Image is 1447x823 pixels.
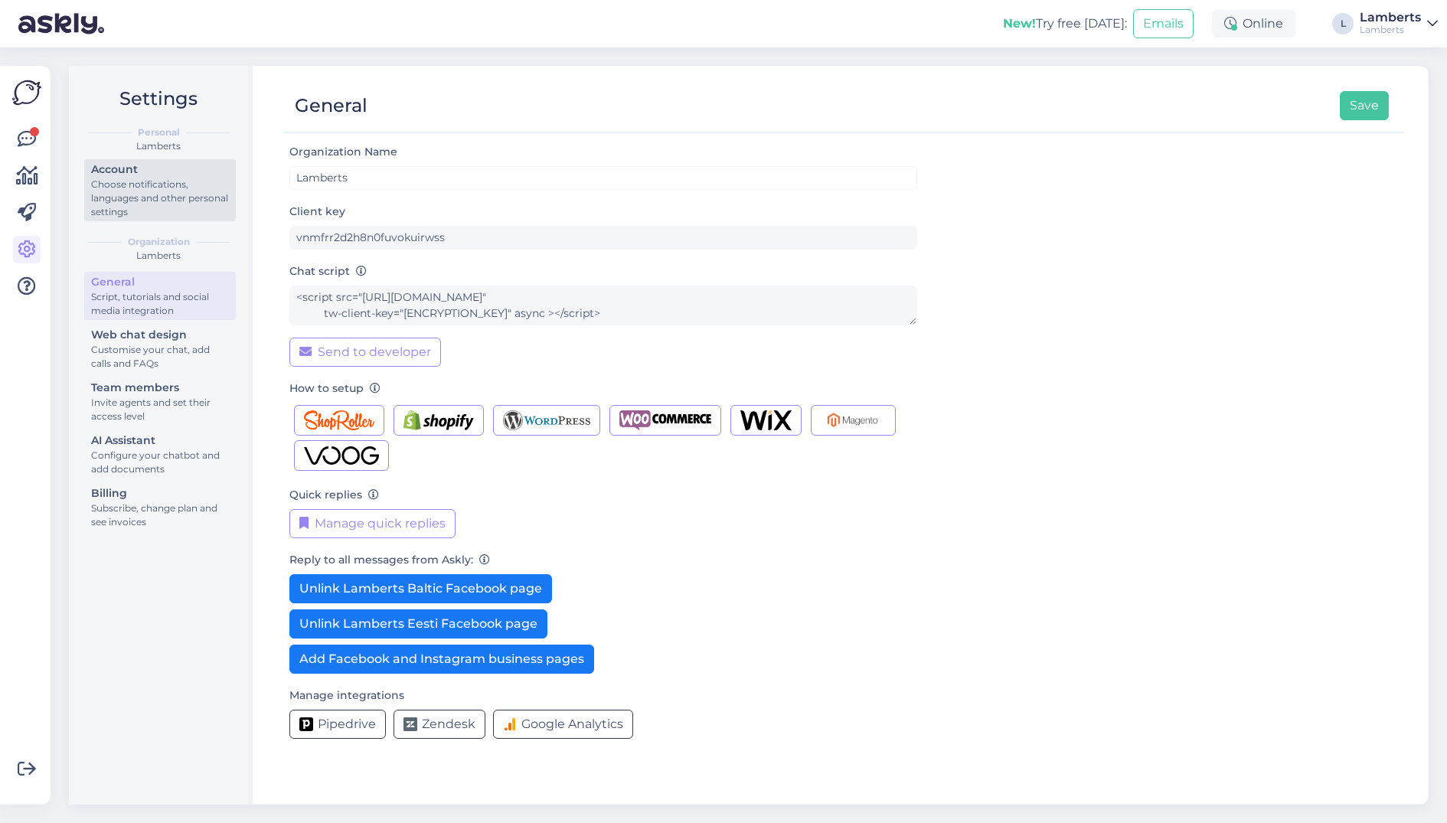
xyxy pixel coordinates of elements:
[91,396,229,423] div: Invite agents and set their access level
[138,126,180,139] b: Personal
[289,509,456,538] button: Manage quick replies
[91,178,229,219] div: Choose notifications, languages and other personal settings
[403,410,474,430] img: Shopify
[128,235,190,249] b: Organization
[403,717,417,731] img: Zendesk
[84,272,236,320] a: GeneralScript, tutorials and social media integration
[619,410,711,430] img: Woocommerce
[84,483,236,531] a: BillingSubscribe, change plan and see invoices
[91,290,229,318] div: Script, tutorials and social media integration
[91,449,229,476] div: Configure your chatbot and add documents
[91,485,229,501] div: Billing
[740,410,792,430] img: Wix
[289,552,490,568] label: Reply to all messages from Askly:
[289,487,379,503] label: Quick replies
[422,715,475,733] span: Zendesk
[289,609,547,638] button: Unlink Lamberts Eesti Facebook page
[91,327,229,343] div: Web chat design
[821,410,886,430] img: Magento
[289,687,404,704] label: Manage integrations
[289,380,381,397] label: How to setup
[289,166,917,190] input: ABC Corporation
[1003,15,1127,33] div: Try free [DATE]:
[394,710,485,739] button: Zendesk
[289,286,917,325] textarea: <script src="[URL][DOMAIN_NAME]" tw-client-key="[ENCRYPTION_KEY]" async ></script>
[91,343,229,371] div: Customise your chat, add calls and FAQs
[12,78,41,107] img: Askly Logo
[1133,9,1194,38] button: Emails
[91,433,229,449] div: AI Assistant
[289,263,367,279] label: Chat script
[295,91,367,120] div: General
[1360,11,1421,24] div: Lamberts
[289,204,345,220] label: Client key
[503,717,517,731] img: Google Analytics
[84,159,236,221] a: AccountChoose notifications, languages and other personal settings
[318,715,376,733] span: Pipedrive
[304,446,379,465] img: Voog
[521,715,623,733] span: Google Analytics
[91,274,229,290] div: General
[1212,10,1295,38] div: Online
[81,139,236,153] div: Lamberts
[91,162,229,178] div: Account
[304,410,374,430] img: Shoproller
[81,249,236,263] div: Lamberts
[493,710,633,739] button: Google Analytics
[91,380,229,396] div: Team members
[84,377,236,426] a: Team membersInvite agents and set their access level
[503,410,591,430] img: Wordpress
[289,574,552,603] button: Unlink Lamberts Baltic Facebook page
[1003,16,1036,31] b: New!
[1360,11,1438,36] a: LambertsLamberts
[84,325,236,373] a: Web chat designCustomise your chat, add calls and FAQs
[1360,24,1421,36] div: Lamberts
[91,501,229,529] div: Subscribe, change plan and see invoices
[299,717,313,731] img: Pipedrive
[289,144,403,160] label: Organization Name
[81,84,236,113] h2: Settings
[289,645,594,674] button: Add Facebook and Instagram business pages
[1332,13,1354,34] div: L
[1340,91,1389,120] button: Save
[84,430,236,478] a: AI AssistantConfigure your chatbot and add documents
[289,338,441,367] button: Send to developer
[289,710,386,739] button: Pipedrive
